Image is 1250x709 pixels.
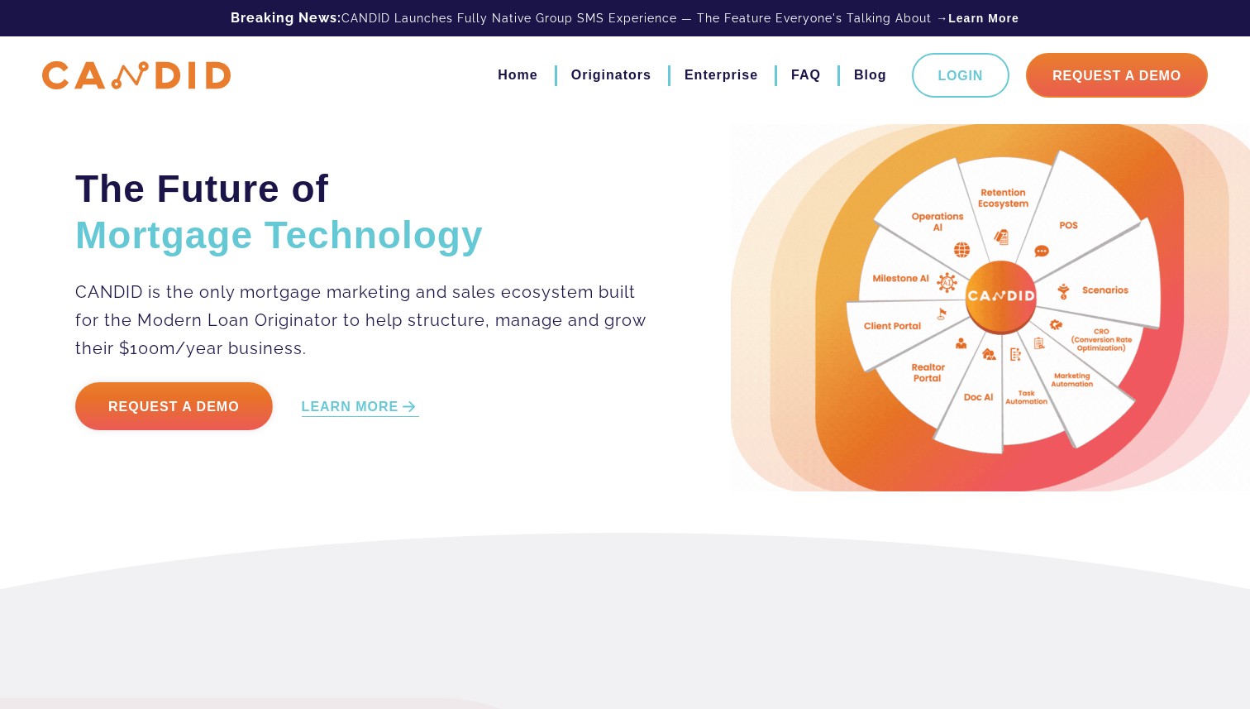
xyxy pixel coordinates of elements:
a: Blog [854,61,887,89]
a: LEARN MORE [302,398,420,417]
a: Request A Demo [1026,53,1208,98]
p: CANDID is the only mortgage marketing and sales ecosystem built for the Modern Loan Originator to... [75,278,648,362]
a: FAQ [791,61,821,89]
a: Login [912,53,1010,98]
span: Mortgage Technology [75,213,484,256]
a: Learn More [948,10,1019,26]
a: Home [498,61,537,89]
b: Breaking News: [231,10,341,26]
h2: The Future of [75,165,648,258]
a: Originators [571,61,651,89]
a: Enterprise [685,61,758,89]
img: CANDID APP [42,61,231,90]
a: Request a Demo [75,382,273,430]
